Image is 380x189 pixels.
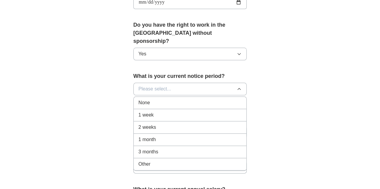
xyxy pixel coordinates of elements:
span: Other [138,161,150,168]
button: Please select... [133,83,247,95]
span: 1 week [138,111,154,119]
span: 2 weeks [138,124,156,131]
span: 3 months [138,148,158,155]
span: Please select... [138,85,171,93]
label: What is your current notice period? [133,72,247,80]
span: None [138,99,150,106]
span: Yes [138,50,146,58]
label: Do you have the right to work in the [GEOGRAPHIC_DATA] without sponsorship? [133,21,247,45]
span: 1 month [138,136,156,143]
button: Yes [133,48,247,60]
